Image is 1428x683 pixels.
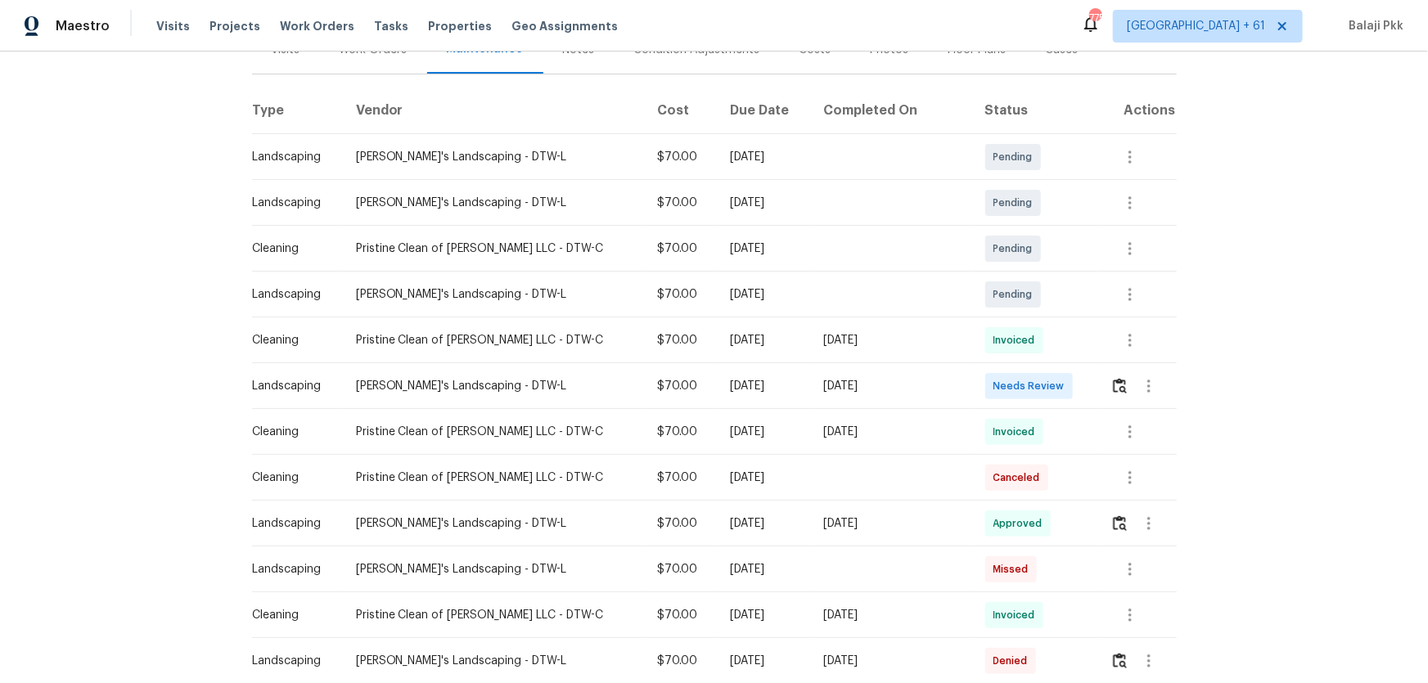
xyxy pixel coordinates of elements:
div: [DATE] [730,607,797,623]
span: Canceled [993,470,1047,486]
div: [DATE] [730,286,797,303]
th: Due Date [717,88,810,134]
th: Status [972,88,1097,134]
div: Pristine Clean of [PERSON_NAME] LLC - DTW-C [356,424,632,440]
div: [DATE] [824,378,959,394]
div: Landscaping [253,561,330,577]
div: [PERSON_NAME]'s Landscaping - DTW-L [356,149,632,165]
span: Visits [156,18,190,34]
div: Landscaping [253,195,330,211]
div: [PERSON_NAME]'s Landscaping - DTW-L [356,653,632,669]
div: Landscaping [253,515,330,532]
span: Missed [993,561,1035,577]
img: Review Icon [1113,378,1127,393]
div: [PERSON_NAME]'s Landscaping - DTW-L [356,286,632,303]
span: Balaji Pkk [1342,18,1403,34]
div: Landscaping [253,149,330,165]
button: Review Icon [1110,641,1129,681]
div: $70.00 [657,424,704,440]
div: $70.00 [657,607,704,623]
th: Type [252,88,343,134]
span: Pending [993,240,1039,257]
div: $70.00 [657,286,704,303]
div: [DATE] [824,653,959,669]
span: Needs Review [993,378,1071,394]
div: Landscaping [253,378,330,394]
div: $70.00 [657,653,704,669]
img: Review Icon [1113,515,1127,531]
div: [DATE] [824,515,959,532]
span: Properties [428,18,492,34]
div: $70.00 [657,332,704,348]
div: Pristine Clean of [PERSON_NAME] LLC - DTW-C [356,240,632,257]
div: [DATE] [730,561,797,577]
div: [PERSON_NAME]'s Landscaping - DTW-L [356,561,632,577]
div: Landscaping [253,653,330,669]
div: [PERSON_NAME]'s Landscaping - DTW-L [356,378,632,394]
button: Review Icon [1110,366,1129,406]
div: [DATE] [824,607,959,623]
span: Tasks [374,20,408,32]
div: [DATE] [730,195,797,211]
span: Approved [993,515,1049,532]
div: [DATE] [824,424,959,440]
span: Work Orders [280,18,354,34]
div: [DATE] [824,332,959,348]
div: 775 [1089,10,1101,26]
div: $70.00 [657,240,704,257]
span: Maestro [56,18,110,34]
span: Invoiced [993,607,1042,623]
span: Pending [993,149,1039,165]
div: Pristine Clean of [PERSON_NAME] LLC - DTW-C [356,470,632,486]
div: $70.00 [657,561,704,577]
th: Cost [644,88,717,134]
div: [DATE] [730,378,797,394]
div: [PERSON_NAME]'s Landscaping - DTW-L [356,515,632,532]
div: Pristine Clean of [PERSON_NAME] LLC - DTW-C [356,607,632,623]
div: $70.00 [657,515,704,532]
div: [DATE] [730,653,797,669]
div: Pristine Clean of [PERSON_NAME] LLC - DTW-C [356,332,632,348]
div: Cleaning [253,607,330,623]
span: Invoiced [993,424,1042,440]
div: Cleaning [253,240,330,257]
div: $70.00 [657,378,704,394]
img: Review Icon [1113,653,1127,668]
span: Pending [993,286,1039,303]
span: Geo Assignments [511,18,618,34]
div: Landscaping [253,286,330,303]
div: [DATE] [730,149,797,165]
span: Projects [209,18,260,34]
div: Cleaning [253,332,330,348]
div: [DATE] [730,470,797,486]
div: [DATE] [730,424,797,440]
div: Cleaning [253,470,330,486]
div: Cleaning [253,424,330,440]
th: Vendor [343,88,645,134]
button: Review Icon [1110,504,1129,543]
span: Invoiced [993,332,1042,348]
div: $70.00 [657,195,704,211]
th: Completed On [811,88,972,134]
span: [GEOGRAPHIC_DATA] + 61 [1127,18,1265,34]
div: [DATE] [730,240,797,257]
div: [DATE] [730,332,797,348]
div: $70.00 [657,470,704,486]
div: $70.00 [657,149,704,165]
div: [PERSON_NAME]'s Landscaping - DTW-L [356,195,632,211]
div: [DATE] [730,515,797,532]
span: Pending [993,195,1039,211]
span: Denied [993,653,1034,669]
th: Actions [1097,88,1177,134]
